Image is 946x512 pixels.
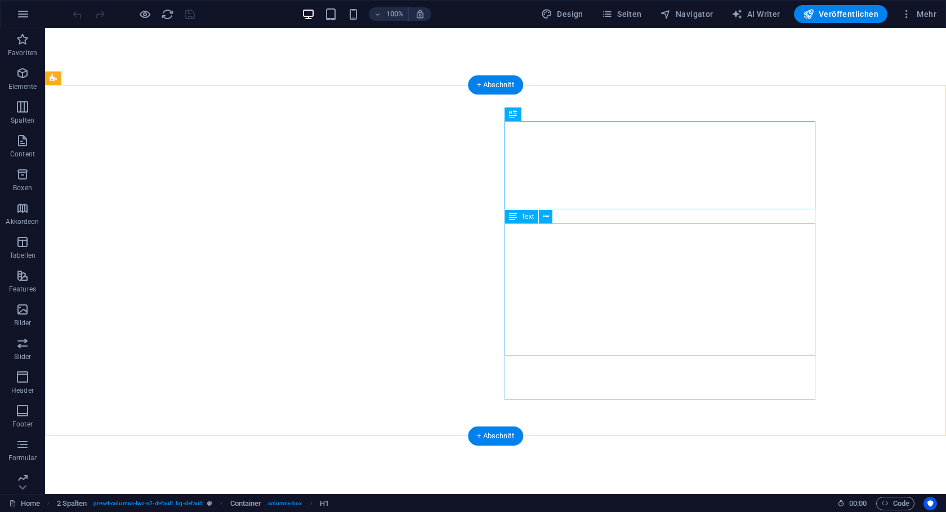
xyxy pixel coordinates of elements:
p: Header [11,386,34,395]
span: Design [541,8,583,20]
p: Spalten [11,116,34,125]
a: Klick, um Auswahl aufzuheben. Doppelklick öffnet Seitenverwaltung [9,497,40,510]
span: Klick zum Auswählen. Doppelklick zum Bearbeiten [320,497,329,510]
button: Mehr [896,5,941,23]
p: Features [9,285,36,294]
i: Bei Größenänderung Zoomstufe automatisch an das gewählte Gerät anpassen. [415,9,425,19]
button: Usercentrics [923,497,937,510]
span: . preset-columns-two-v2-default .bg-default [91,497,203,510]
button: AI Writer [727,5,785,23]
span: Veröffentlichen [803,8,878,20]
p: Akkordeon [6,217,39,226]
span: Klick zum Auswählen. Doppelklick zum Bearbeiten [57,497,87,510]
button: Veröffentlichen [794,5,887,23]
div: Design (Strg+Alt+Y) [537,5,588,23]
p: Bilder [14,318,32,327]
span: . columns-box [266,497,302,510]
span: Klick zum Auswählen. Doppelklick zum Bearbeiten [230,497,262,510]
div: + Abschnitt [468,426,523,446]
p: Elemente [8,82,37,91]
i: Seite neu laden [161,8,174,21]
span: 00 00 [849,497,867,510]
button: Design [537,5,588,23]
button: Code [876,497,914,510]
button: 100% [369,7,409,21]
span: Navigator [660,8,713,20]
p: Slider [14,352,32,361]
i: Dieses Element ist ein anpassbares Preset [207,500,212,506]
h6: Session-Zeit [837,497,867,510]
button: Klicke hier, um den Vorschau-Modus zu verlassen [138,7,151,21]
span: Code [881,497,909,510]
p: Footer [12,420,33,429]
p: Tabellen [10,251,35,260]
div: + Abschnitt [468,75,523,95]
p: Boxen [13,183,32,192]
h6: 100% [386,7,404,21]
nav: breadcrumb [57,497,329,510]
span: Text [521,213,534,220]
p: Favoriten [8,48,37,57]
button: reload [160,7,174,21]
span: AI Writer [731,8,780,20]
span: Seiten [601,8,642,20]
p: Content [10,150,35,159]
button: Navigator [655,5,718,23]
p: Formular [8,453,37,462]
span: Mehr [901,8,936,20]
button: Seiten [597,5,646,23]
span: : [857,499,859,507]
